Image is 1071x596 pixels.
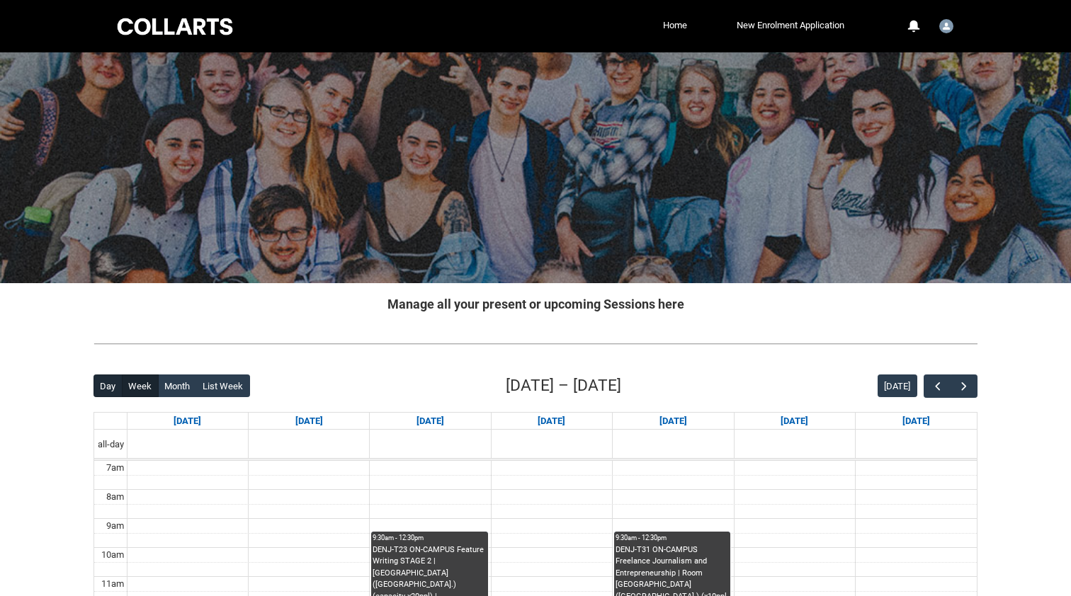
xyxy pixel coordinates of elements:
button: List Week [196,374,250,397]
a: Go to October 8, 2025 [535,413,568,430]
img: Student.dlanghe.20253212 [939,19,953,33]
a: Go to October 11, 2025 [900,413,933,430]
button: Next Week [951,374,977,398]
a: New Enrolment Application [733,15,848,36]
a: Go to October 6, 2025 [293,413,326,430]
div: 8am [103,490,127,504]
a: Home [659,15,691,36]
h2: [DATE] – [DATE] [506,374,621,398]
img: REDU_GREY_LINE [93,336,977,351]
div: 9am [103,519,127,533]
a: Go to October 7, 2025 [414,413,447,430]
a: Go to October 10, 2025 [778,413,811,430]
a: Go to October 5, 2025 [171,413,204,430]
span: all-day [95,437,127,452]
h2: Manage all your present or upcoming Sessions here [93,294,977,314]
div: 11am [98,577,127,591]
div: 9:30am - 12:30pm [616,533,729,543]
div: 7am [103,461,127,475]
div: 9:30am - 12:30pm [373,533,486,543]
button: User Profile Student.dlanghe.20253212 [936,13,957,36]
button: Week [122,374,159,397]
a: Go to October 9, 2025 [657,413,690,430]
button: Month [158,374,197,397]
button: [DATE] [878,374,917,397]
button: Previous Week [924,374,951,398]
button: Day [93,374,123,397]
div: 10am [98,548,127,562]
